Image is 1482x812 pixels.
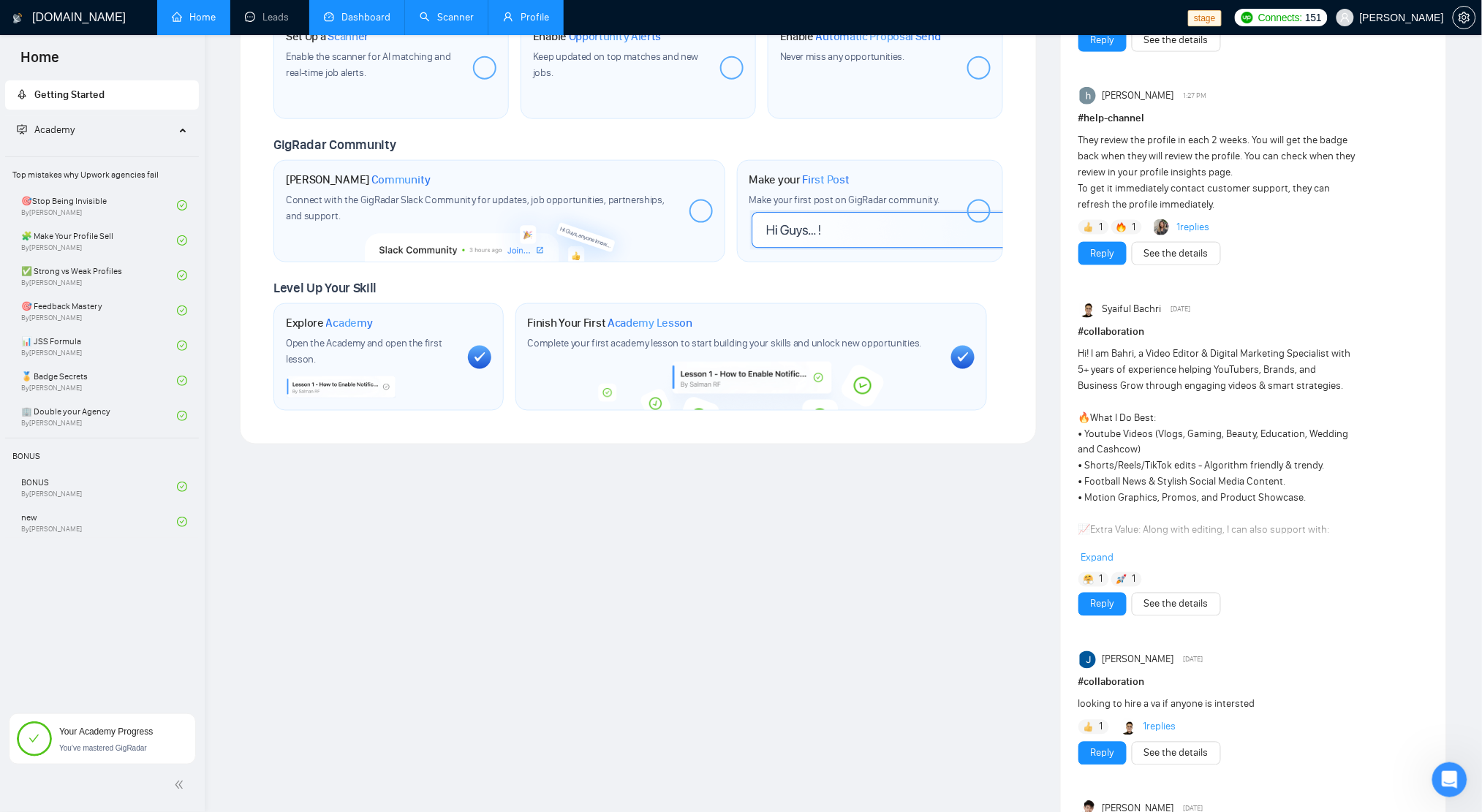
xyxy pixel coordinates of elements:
[17,124,27,134] span: fund-projection-screen
[286,194,665,222] span: Connect with the GigRadar Slack Community for updates, job opportunities, partnerships, and support.
[21,506,177,538] a: newBy[PERSON_NAME]
[1144,32,1209,48] a: See the details
[1432,762,1467,797] iframe: Intercom live chat
[21,224,177,257] a: 🧩 Make Your Profile SellBy[PERSON_NAME]
[533,29,662,44] h1: Enable
[749,194,940,206] span: Make your first post on GigRadar community.
[34,88,105,101] span: Getting Started
[1116,574,1127,585] img: 🚀
[371,172,431,187] span: Community
[1099,220,1103,235] span: 1
[1078,29,1127,52] button: Reply
[1453,6,1476,29] button: setting
[1078,697,1358,713] div: looking to hire a va if anyone is intersted
[1132,242,1221,265] button: See the details
[193,708,310,720] a: Open in help center
[1154,219,1171,235] img: Korlan
[18,646,485,662] div: Did this answer your question?
[21,295,177,327] a: 🎯 Feedback MasteryBy[PERSON_NAME]
[241,661,262,690] span: 😐
[7,441,197,471] span: BONUS
[1091,596,1114,612] a: Reply
[7,160,197,189] span: Top mistakes why Upwork agencies fail
[17,124,75,136] span: Academy
[286,316,373,330] h1: Explore
[780,50,904,63] span: Never miss any opportunities.
[1188,10,1221,26] span: stage
[1084,222,1094,232] img: 👍
[1133,572,1136,587] span: 1
[1084,574,1094,585] img: 🤗
[420,11,474,23] a: searchScanner
[1078,346,1358,764] div: Hi! I am Bahri, a Video Editor & Digital Marketing Specialist with 5+ years of experience helping...
[588,362,917,411] img: academy-bg.png
[467,6,494,32] div: Close
[1078,324,1429,340] h1: # collaboration
[1078,742,1127,765] button: Reply
[1305,10,1321,26] span: 151
[203,661,224,690] span: 😞
[172,11,216,23] a: homeHome
[366,197,635,262] img: slackcommunity-bg.png
[803,172,850,187] span: First Post
[12,7,23,30] img: logo
[503,11,549,23] a: userProfile
[1183,653,1203,667] span: [DATE]
[1116,222,1127,232] img: 🔥
[1099,720,1103,735] span: 1
[177,270,187,281] span: check-circle
[273,137,396,153] span: GigRadar Community
[1143,720,1176,735] a: 1replies
[59,726,153,737] span: Your Academy Progress
[245,11,295,23] a: messageLeads
[1078,110,1429,126] h1: # help-channel
[608,316,692,330] span: Academy Lesson
[1144,596,1209,612] a: See the details
[9,47,71,77] span: Home
[1453,12,1475,23] span: setting
[1103,301,1162,317] span: Syaiful Bachri
[1144,745,1209,762] a: See the details
[177,517,187,527] span: check-circle
[10,6,37,34] button: go back
[21,365,177,397] a: 🏅 Badge SecretsBy[PERSON_NAME]
[21,471,177,503] a: BONUSBy[PERSON_NAME]
[528,316,692,330] h1: Finish Your First
[1080,651,1097,669] img: Jason Hazel
[1340,12,1350,23] span: user
[59,744,147,752] span: You’ve mastered GigRadar
[1103,88,1174,104] span: [PERSON_NAME]
[1099,572,1103,587] span: 1
[1103,652,1174,668] span: [PERSON_NAME]
[569,29,662,44] span: Opportunity Alerts
[177,376,187,386] span: check-circle
[1078,593,1127,616] button: Reply
[1176,220,1209,235] a: 1replies
[324,11,390,23] a: dashboardDashboard
[1132,29,1221,52] button: See the details
[1132,593,1221,616] button: See the details
[439,6,467,34] button: Collapse window
[273,280,377,296] span: Level Up Your Skill
[1183,89,1206,102] span: 1:27 PM
[1078,411,1091,424] span: 🔥
[1453,12,1476,23] a: setting
[780,29,941,44] h1: Enable
[1091,246,1114,262] a: Reply
[1091,32,1114,48] a: Reply
[1133,220,1136,235] span: 1
[177,482,187,492] span: check-circle
[177,200,187,210] span: check-circle
[21,189,177,221] a: 🎯Stop Being InvisibleBy[PERSON_NAME]
[177,411,187,421] span: check-circle
[177,306,187,316] span: check-circle
[1241,12,1253,23] img: upwork-logo.png
[1132,742,1221,765] button: See the details
[21,259,177,292] a: ✅ Strong vs Weak ProfilesBy[PERSON_NAME]
[17,89,27,99] span: rocket
[1078,675,1429,691] h1: # collaboration
[1081,552,1114,564] span: Expand
[21,400,177,432] a: 🏢 Double your AgencyBy[PERSON_NAME]
[286,50,451,79] span: Enable the scanner for AI matching and real-time job alerts.
[528,337,922,349] span: Complete your first academy lesson to start building your skills and unlock new opportunities.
